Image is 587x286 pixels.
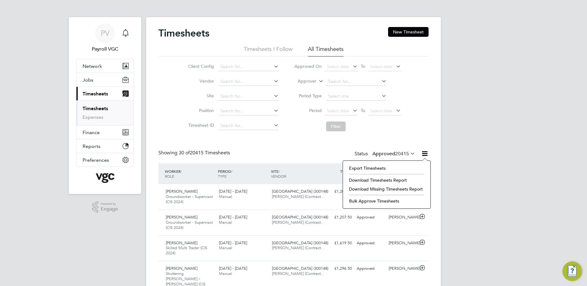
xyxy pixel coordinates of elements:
[83,77,93,83] span: Jobs
[166,245,207,256] span: Skilled Multi Trader (CIS 2024)
[326,122,346,131] button: Filter
[327,64,349,69] span: Select date
[218,77,279,86] input: Search for...
[219,266,247,271] span: [DATE] - [DATE]
[92,201,118,213] a: Powered byEngage
[179,150,230,156] span: 20415 Timesheets
[101,201,118,207] span: Powered by
[76,173,134,183] a: Go to home page
[388,27,429,37] button: New Timesheet
[76,73,134,87] button: Jobs
[219,214,247,220] span: [DATE] - [DATE]
[216,166,270,182] div: PERIOD
[76,139,134,153] button: Reports
[270,166,323,182] div: SITE
[346,164,427,172] li: Export Timesheets
[166,189,197,194] span: [PERSON_NAME]
[308,45,344,56] li: All Timesheets
[83,157,109,163] span: Preferences
[186,64,214,69] label: Client Config
[96,173,115,183] img: vgcgroup-logo-retina.png
[166,240,197,245] span: [PERSON_NAME]
[354,238,386,248] div: Approved
[271,174,286,179] span: VENDOR
[76,126,134,139] button: Finance
[179,150,190,156] span: 30 of
[322,264,354,274] div: £1,296.50
[272,271,325,276] span: [PERSON_NAME] (Contract…
[359,62,367,70] span: To
[166,266,197,271] span: [PERSON_NAME]
[395,151,409,157] span: 20415
[370,108,392,114] span: Select date
[294,64,322,69] label: Approved On
[272,214,328,220] span: [GEOGRAPHIC_DATA] (300148)
[76,59,134,73] button: Network
[346,185,427,193] li: Download Missing Timesheets Report
[101,29,110,37] span: PV
[372,151,415,157] label: Approved
[322,212,354,222] div: £1,207.50
[346,197,427,205] li: Bulk Approve Timesheets
[386,264,418,274] div: [PERSON_NAME]
[219,271,232,276] span: Manual
[218,92,279,101] input: Search for...
[166,194,213,204] span: Groundworker - Supervisor (CIS 2024)
[386,212,418,222] div: [PERSON_NAME]
[322,187,354,197] div: £1,207.50
[272,266,328,271] span: [GEOGRAPHIC_DATA] (300148)
[386,238,418,248] div: [PERSON_NAME]
[272,194,325,199] span: [PERSON_NAME] (Contract…
[101,207,118,212] span: Engage
[83,129,100,135] span: Finance
[76,153,134,167] button: Preferences
[354,264,386,274] div: Approved
[163,166,216,182] div: WORKER
[158,27,209,39] h2: Timesheets
[83,143,100,149] span: Reports
[294,93,322,99] label: Period Type
[158,150,231,156] div: Showing
[346,176,427,184] li: Download Timesheets Report
[278,169,280,174] span: /
[165,174,174,179] span: ROLE
[218,63,279,71] input: Search for...
[69,17,141,194] nav: Main navigation
[186,93,214,99] label: Site
[359,106,367,114] span: To
[218,122,279,130] input: Search for...
[272,245,325,250] span: [PERSON_NAME] (Contract…
[83,114,103,120] a: Expenses
[326,77,387,86] input: Search for...
[272,220,325,225] span: [PERSON_NAME] (Contract…
[244,45,293,56] li: Timesheets I Follow
[186,108,214,113] label: Position
[181,169,182,174] span: /
[166,220,213,230] span: Groundworker - Supervisor (CIS 2024)
[219,220,232,225] span: Manual
[272,240,328,245] span: [GEOGRAPHIC_DATA] (300148)
[219,245,232,250] span: Manual
[83,63,102,69] span: Network
[219,189,247,194] span: [DATE] - [DATE]
[219,194,232,199] span: Manual
[370,64,392,69] span: Select date
[219,240,247,245] span: [DATE] - [DATE]
[272,189,328,194] span: [GEOGRAPHIC_DATA] (300148)
[166,214,197,220] span: [PERSON_NAME]
[218,107,279,115] input: Search for...
[83,91,108,97] span: Timesheets
[186,78,214,84] label: Vendor
[326,92,387,101] input: Select one
[355,150,416,158] div: Status
[354,212,386,222] div: Approved
[289,78,317,84] label: Approver
[76,100,134,125] div: Timesheets
[231,169,232,174] span: /
[218,174,227,179] span: TYPE
[562,261,582,281] button: Engage Resource Center
[322,238,354,248] div: £1,619.50
[76,87,134,100] button: Timesheets
[340,169,351,174] span: TOTAL
[327,108,349,114] span: Select date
